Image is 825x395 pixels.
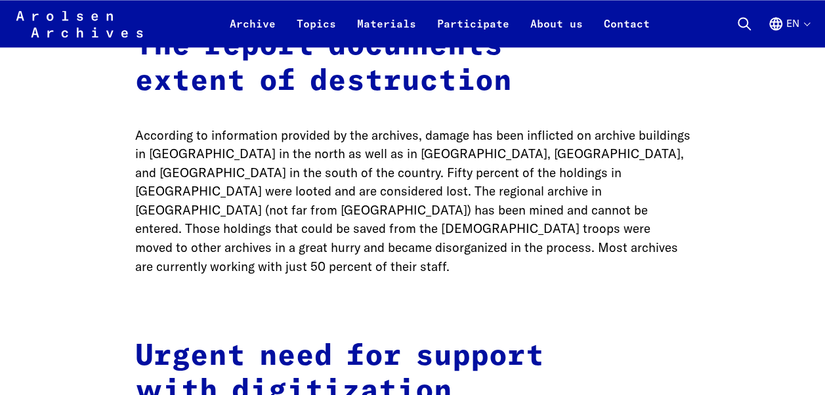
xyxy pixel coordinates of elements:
[768,16,809,47] button: English, language selection
[286,16,347,47] a: Topics
[347,16,427,47] a: Materials
[593,16,660,47] a: Contact
[135,126,690,276] p: According to information provided by the archives, damage has been inflicted on archive buildings...
[135,29,690,100] h2: The report documents extent of destruction
[219,16,286,47] a: Archive
[520,16,593,47] a: About us
[219,8,660,39] nav: Primary
[427,16,520,47] a: Participate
